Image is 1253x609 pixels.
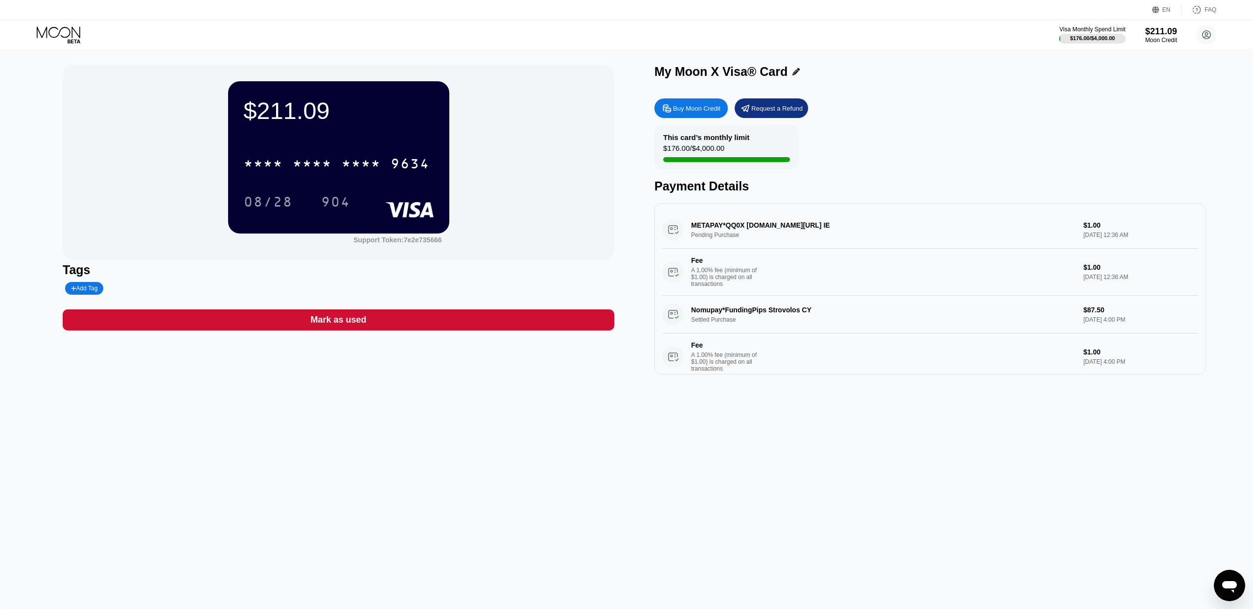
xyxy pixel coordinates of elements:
div: Visa Monthly Spend Limit$176.00/$4,000.00 [1059,26,1125,44]
div: Mark as used [63,309,614,330]
div: My Moon X Visa® Card [654,65,788,79]
div: Buy Moon Credit [654,98,728,118]
div: Visa Monthly Spend Limit [1059,26,1125,33]
div: Add Tag [65,282,103,295]
div: EN [1162,6,1171,13]
div: 904 [321,195,350,211]
div: $211.09 [1145,26,1177,37]
div: EN [1152,5,1182,15]
div: Tags [63,263,614,277]
div: Buy Moon Credit [673,104,720,113]
div: Support Token:7e2e735666 [353,236,441,244]
div: $211.09Moon Credit [1145,26,1177,44]
div: $176.00 / $4,000.00 [663,144,724,157]
div: Mark as used [310,314,366,326]
div: [DATE] 12:36 AM [1083,274,1198,281]
div: $211.09 [244,97,434,124]
div: Payment Details [654,179,1206,193]
div: Fee [691,341,760,349]
div: Support Token: 7e2e735666 [353,236,441,244]
div: Request a Refund [751,104,803,113]
div: A 1.00% fee (minimum of $1.00) is charged on all transactions [691,267,765,287]
div: Moon Credit [1145,37,1177,44]
div: 904 [314,189,358,214]
iframe: Button to launch messaging window [1214,570,1245,601]
div: $1.00 [1083,348,1198,356]
div: $1.00 [1083,263,1198,271]
div: 08/28 [236,189,300,214]
div: FeeA 1.00% fee (minimum of $1.00) is charged on all transactions$1.00[DATE] 4:00 PM [662,333,1198,380]
div: FAQ [1205,6,1216,13]
div: FeeA 1.00% fee (minimum of $1.00) is charged on all transactions$1.00[DATE] 12:36 AM [662,249,1198,296]
div: Fee [691,257,760,264]
div: This card’s monthly limit [663,133,749,141]
div: [DATE] 4:00 PM [1083,358,1198,365]
div: 9634 [391,157,430,173]
div: 08/28 [244,195,293,211]
div: Request a Refund [735,98,808,118]
div: A 1.00% fee (minimum of $1.00) is charged on all transactions [691,351,765,372]
div: FAQ [1182,5,1216,15]
div: $176.00 / $4,000.00 [1070,35,1115,41]
div: Add Tag [71,285,97,292]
